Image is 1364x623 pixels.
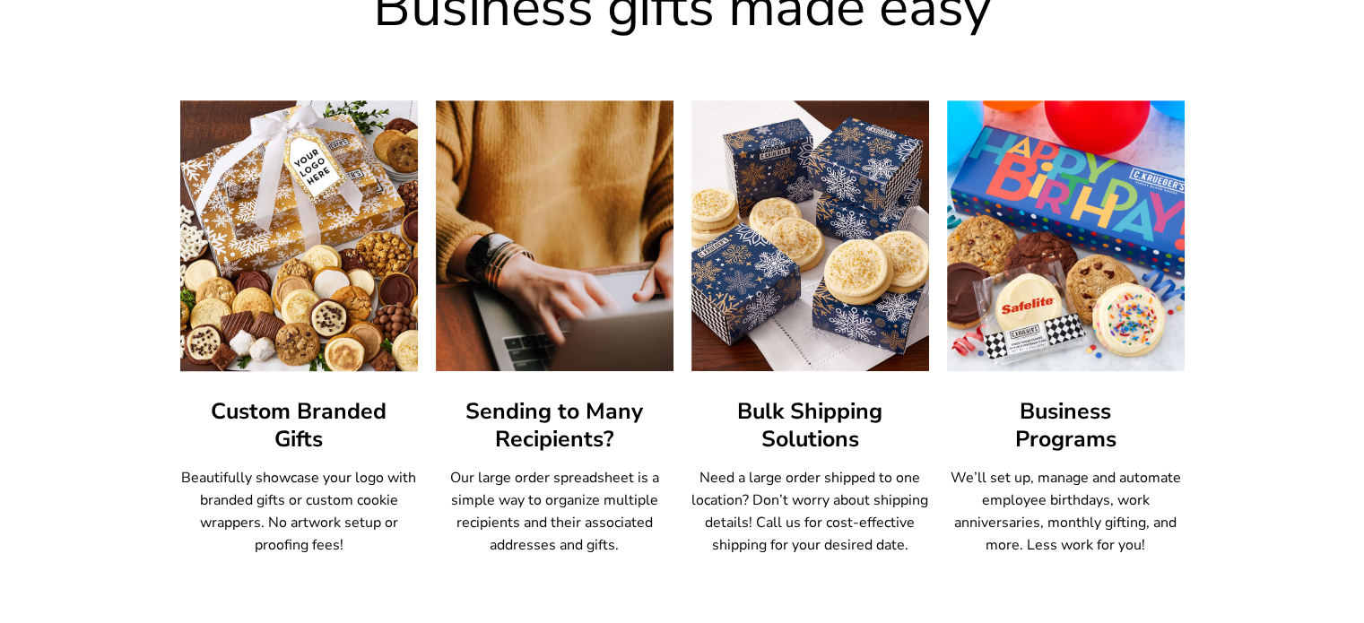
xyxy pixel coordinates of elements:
[436,100,673,371] img: Sending to Many Recipients?
[436,398,673,454] h3: Sending to Many Recipients?
[947,100,1185,371] img: Business Programs
[691,467,929,557] p: Need a large order shipped to one location? Don’t worry about shipping details! Call us for cost-...
[180,467,418,557] p: Beautifully showcase your logo with branded gifts or custom cookie wrappers. No artwork setup or ...
[168,87,430,385] img: Custom Branded Gifts
[180,398,418,454] h3: Custom Branded Gifts
[691,398,929,454] h3: Bulk Shipping Solutions
[947,467,1185,557] p: We’ll set up, manage and automate employee birthdays, work anniversaries, monthly gifting, and mo...
[691,100,929,371] img: Bulk Shipping Solutions
[947,398,1185,454] h3: Business Programs
[436,467,673,557] p: Our large order spreadsheet is a simple way to organize multiple recipients and their associated ...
